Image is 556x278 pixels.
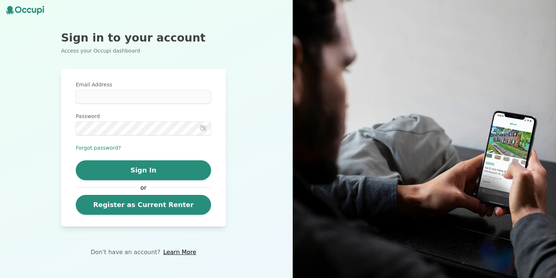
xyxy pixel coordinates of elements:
[90,247,160,256] p: Don't have an account?
[137,183,150,192] span: or
[76,81,211,88] label: Email Address
[76,195,211,215] a: Register as Current Renter
[61,47,226,54] p: Access your Occupi dashboard
[76,144,121,152] button: Forgot password?
[61,31,226,44] h2: Sign in to your account
[76,160,211,180] button: Sign In
[76,113,211,120] label: Password
[163,247,196,256] a: Learn More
